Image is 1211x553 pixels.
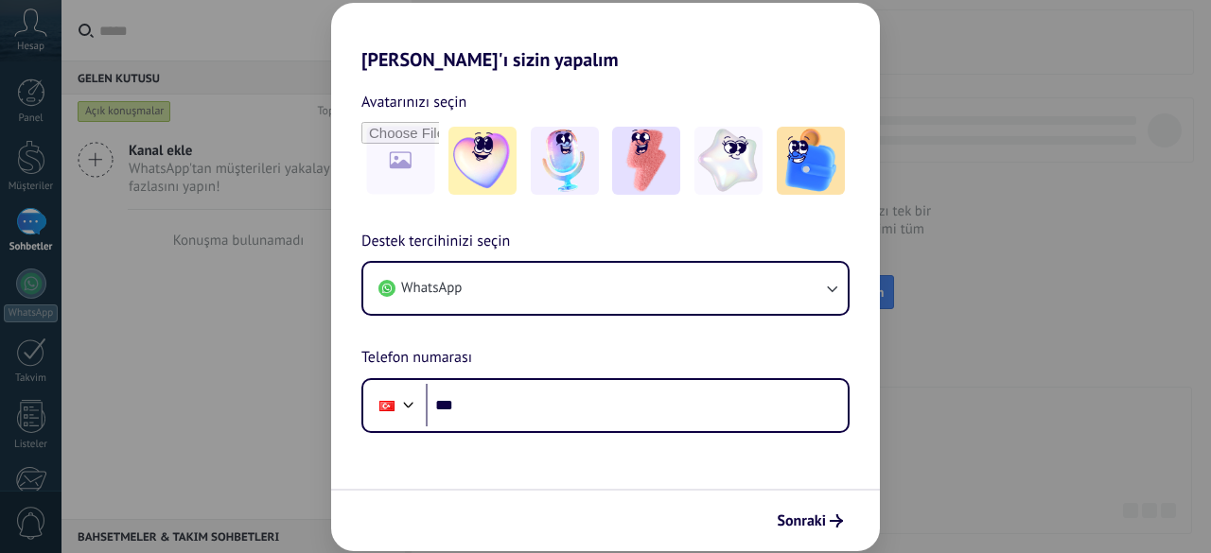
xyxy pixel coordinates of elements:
[331,3,880,71] h2: [PERSON_NAME]'ı sizin yapalım
[448,127,517,195] img: -1.jpeg
[361,230,510,254] span: Destek tercihinizi seçin
[768,505,851,537] button: Sonraki
[531,127,599,195] img: -2.jpeg
[361,90,466,114] span: Avatarınızı seçin
[694,127,763,195] img: -4.jpeg
[401,279,462,298] span: WhatsApp
[612,127,680,195] img: -3.jpeg
[361,346,472,371] span: Telefon numarası
[369,386,405,425] div: Turkey: + 90
[363,263,848,314] button: WhatsApp
[777,514,826,527] span: Sonraki
[777,127,845,195] img: -5.jpeg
